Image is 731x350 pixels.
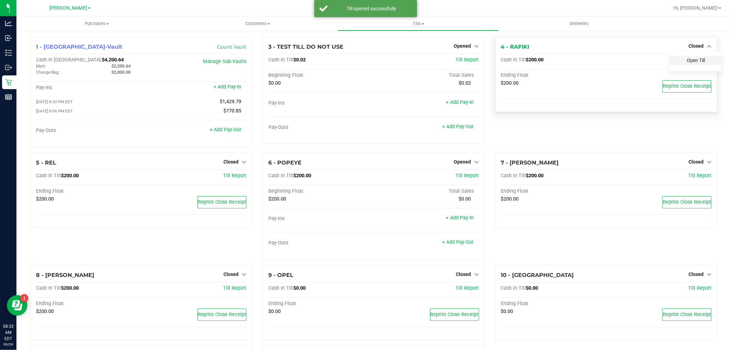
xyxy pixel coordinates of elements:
[331,5,412,12] div: Till opened successfully
[223,159,239,165] span: Closed
[663,199,711,205] span: Reprint Close Receipt
[36,109,73,113] span: [DATE] 8:06 PM EDT
[501,196,519,202] span: $200.00
[456,173,479,179] a: Till Report
[442,124,474,130] a: + Add Pay-Out
[338,16,499,31] a: Tills
[501,159,559,166] span: 7 - [PERSON_NAME]
[687,58,705,63] a: Open Till
[36,99,73,104] span: [DATE] 8:30 PM EDT
[102,57,124,63] span: $4,200.64
[446,99,474,105] a: + Add Pay-In
[61,285,79,291] span: $200.00
[293,285,306,291] span: $0.00
[36,301,141,307] div: Ending Float
[36,173,61,179] span: Cash In Till
[36,128,141,134] div: Pay-Outs
[374,72,479,79] div: Total Sales
[268,309,281,314] span: $0.00
[374,188,479,194] div: Total Sales
[61,173,79,179] span: $200.00
[36,196,54,202] span: $200.00
[5,49,12,56] inline-svg: Inventory
[663,312,711,317] span: Reprint Close Receipt
[662,196,711,208] button: Reprint Close Receipt
[268,57,293,63] span: Cash In Till
[293,57,306,63] span: $0.02
[268,100,374,106] div: Pay-Ins
[36,188,141,194] div: Ending Float
[36,64,46,69] span: Main:
[456,285,479,291] a: Till Report
[223,285,246,291] a: Till Report
[36,57,102,63] span: Cash In [GEOGRAPHIC_DATA]:
[688,173,711,179] a: Till Report
[111,70,131,75] span: $2,000.00
[197,196,246,208] button: Reprint Close Receipt
[16,21,177,27] span: Purchases
[456,271,471,277] span: Closed
[526,173,544,179] span: $200.00
[5,79,12,86] inline-svg: Retail
[662,309,711,321] button: Reprint Close Receipt
[223,173,246,179] a: Till Report
[689,43,704,49] span: Closed
[454,43,471,49] span: Opened
[459,196,471,202] span: $0.00
[7,295,27,316] iframe: Resource center
[688,285,711,291] a: Till Report
[673,5,718,11] span: Hi, [PERSON_NAME]!
[5,94,12,100] inline-svg: Reports
[501,44,529,50] span: 4 - RAFIKI
[526,285,538,291] span: $0.00
[430,309,479,321] button: Reprint Close Receipt
[36,159,56,166] span: 5 - REL
[268,301,374,307] div: Ending Float
[526,57,544,63] span: $200.00
[49,5,87,11] span: [PERSON_NAME]
[36,309,54,314] span: $200.00
[36,285,61,291] span: Cash In Till
[268,272,293,278] span: 9 - OPEL
[36,85,141,91] div: Pay-Ins
[501,72,606,79] div: Ending Float
[223,108,241,114] span: $770.85
[268,72,374,79] div: Beginning Float
[501,188,606,194] div: Ending Float
[501,301,606,307] div: Ending Float
[268,44,343,50] span: 3 - TEST TILL DO NOT USE
[268,196,286,202] span: $200.00
[3,342,13,347] p: 09/24
[560,21,598,27] span: Deliveries
[220,99,241,105] span: $1,429.79
[501,173,526,179] span: Cash In Till
[203,59,246,64] a: Manage Sub-Vaults
[198,312,246,317] span: Reprint Close Receipt
[268,159,302,166] span: 6 - POPEYE
[5,35,12,41] inline-svg: Inbound
[501,309,513,314] span: $0.00
[268,188,374,194] div: Beginning Float
[442,239,474,245] a: + Add Pay-Out
[454,159,471,165] span: Opened
[338,21,498,27] span: Tills
[268,216,374,222] div: Pay-Ins
[501,272,574,278] span: 10 - [GEOGRAPHIC_DATA]
[268,285,293,291] span: Cash In Till
[663,83,711,89] span: Reprint Close Receipt
[456,57,479,63] a: Till Report
[177,16,338,31] a: Customers
[689,271,704,277] span: Closed
[501,80,519,86] span: $200.00
[430,312,479,317] span: Reprint Close Receipt
[662,80,711,93] button: Reprint Close Receipt
[446,215,474,221] a: + Add Pay-In
[499,16,659,31] a: Deliveries
[501,285,526,291] span: Cash In Till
